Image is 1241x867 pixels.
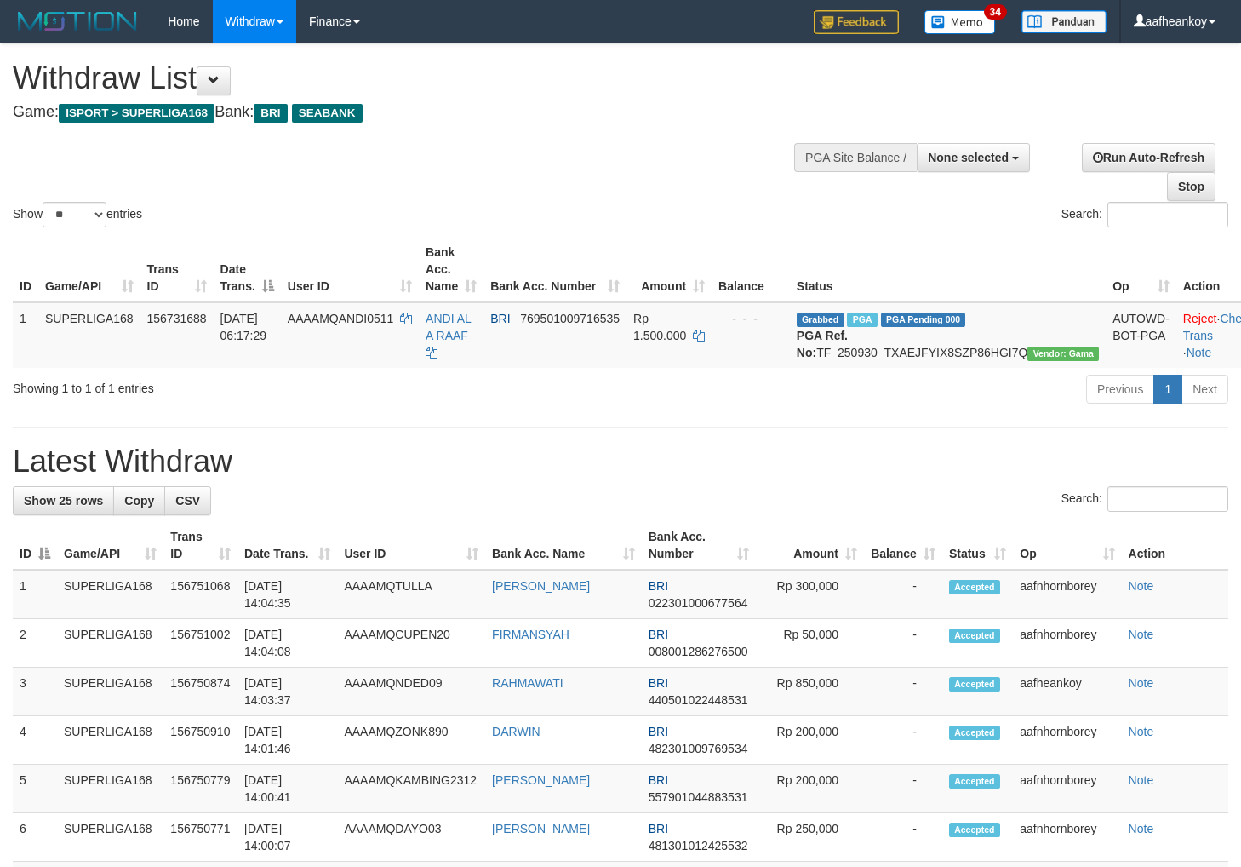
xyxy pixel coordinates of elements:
span: BRI [649,822,668,835]
td: Rp 50,000 [756,619,864,668]
td: SUPERLIGA168 [57,813,163,862]
span: Copy 481301012425532 to clipboard [649,839,748,853]
td: 3 [13,668,57,716]
span: Accepted [949,629,1000,643]
a: Reject [1183,312,1217,325]
td: SUPERLIGA168 [57,619,163,668]
td: 156750779 [163,765,237,813]
div: - - - [718,310,783,327]
span: Copy 769501009716535 to clipboard [520,312,620,325]
span: ISPORT > SUPERLIGA168 [59,104,214,123]
span: BRI [649,773,668,787]
td: - [864,570,942,619]
a: Stop [1167,172,1215,201]
th: Amount: activate to sort column ascending [756,521,864,570]
th: ID [13,237,38,302]
td: AAAAMQZONK890 [337,716,485,765]
input: Search: [1107,486,1228,512]
td: TF_250930_TXAEJFYIX8SZP86HGI7Q [790,302,1106,368]
a: FIRMANSYAH [492,628,569,641]
select: Showentries [43,202,106,227]
td: - [864,813,942,862]
a: [PERSON_NAME] [492,822,590,835]
th: Amount: activate to sort column ascending [626,237,712,302]
a: Copy [113,486,165,515]
span: Grabbed [797,313,844,327]
span: Copy [124,494,154,508]
span: BRI [649,725,668,738]
label: Search: [1061,486,1228,512]
td: [DATE] 14:03:37 [237,668,337,716]
td: 156750874 [163,668,237,716]
td: aafnhornborey [1013,570,1121,619]
span: Vendor URL: https://trx31.1velocity.biz [1027,347,1099,361]
td: AAAAMQCUPEN20 [337,619,485,668]
span: Accepted [949,726,1000,740]
td: Rp 200,000 [756,765,864,813]
div: Showing 1 to 1 of 1 entries [13,373,505,397]
a: Note [1129,773,1154,787]
a: [PERSON_NAME] [492,579,590,593]
th: Status: activate to sort column ascending [942,521,1013,570]
a: Note [1129,822,1154,835]
td: 156751068 [163,570,237,619]
img: Button%20Memo.svg [924,10,996,34]
span: BRI [649,676,668,690]
th: Balance [712,237,790,302]
td: 1 [13,570,57,619]
b: PGA Ref. No: [797,329,848,359]
span: None selected [928,151,1009,164]
h1: Withdraw List [13,61,810,95]
span: BRI [254,104,287,123]
th: Trans ID: activate to sort column ascending [140,237,214,302]
input: Search: [1107,202,1228,227]
td: Rp 300,000 [756,570,864,619]
a: Show 25 rows [13,486,114,515]
span: Copy 008001286276500 to clipboard [649,645,748,658]
th: Action [1122,521,1228,570]
a: 1 [1153,375,1182,404]
td: [DATE] 14:04:35 [237,570,337,619]
th: Status [790,237,1106,302]
span: BRI [490,312,510,325]
label: Show entries [13,202,142,227]
span: 34 [984,4,1007,20]
th: Bank Acc. Name: activate to sort column ascending [485,521,642,570]
th: User ID: activate to sort column ascending [281,237,419,302]
span: BRI [649,628,668,641]
td: [DATE] 14:00:41 [237,765,337,813]
th: Game/API: activate to sort column ascending [38,237,140,302]
span: AAAAMQANDI0511 [288,312,394,325]
span: PGA Pending [881,313,966,327]
td: 5 [13,765,57,813]
a: Note [1129,676,1154,690]
th: ID: activate to sort column descending [13,521,57,570]
span: Copy 482301009769534 to clipboard [649,742,748,755]
td: AAAAMQKAMBING2312 [337,765,485,813]
th: Date Trans.: activate to sort column descending [214,237,281,302]
span: Accepted [949,580,1000,594]
span: Show 25 rows [24,494,103,508]
span: SEABANK [292,104,363,123]
a: Previous [1086,375,1154,404]
td: [DATE] 14:04:08 [237,619,337,668]
span: Accepted [949,677,1000,692]
td: 2 [13,619,57,668]
th: Op: activate to sort column ascending [1106,237,1176,302]
td: 4 [13,716,57,765]
td: SUPERLIGA168 [57,716,163,765]
th: Bank Acc. Number: activate to sort column ascending [642,521,757,570]
div: PGA Site Balance / [794,143,917,172]
label: Search: [1061,202,1228,227]
a: Next [1181,375,1228,404]
td: - [864,619,942,668]
td: aafnhornborey [1013,619,1121,668]
td: - [864,668,942,716]
td: 156750910 [163,716,237,765]
a: Run Auto-Refresh [1082,143,1215,172]
td: aafheankoy [1013,668,1121,716]
span: Accepted [949,823,1000,837]
td: [DATE] 14:01:46 [237,716,337,765]
td: aafnhornborey [1013,813,1121,862]
td: 156751002 [163,619,237,668]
